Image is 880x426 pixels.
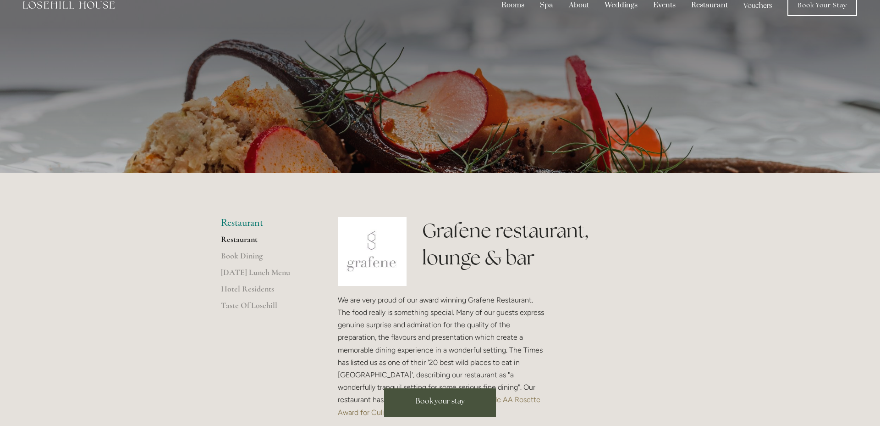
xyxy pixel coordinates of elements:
[221,217,308,229] li: Restaurant
[221,300,308,317] a: Taste Of Losehill
[221,234,308,251] a: Restaurant
[422,217,659,271] h1: Grafene restaurant, lounge & bar
[384,388,496,417] a: Book your stay
[221,284,308,300] a: Hotel Residents
[338,217,407,286] img: grafene.jpg
[338,294,547,419] p: We are very proud of our award winning Grafene Restaurant. The food really is something special. ...
[221,267,308,284] a: [DATE] Lunch Menu
[23,1,115,9] img: Losehill House
[221,251,308,267] a: Book Dining
[416,396,465,406] span: Book your stay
